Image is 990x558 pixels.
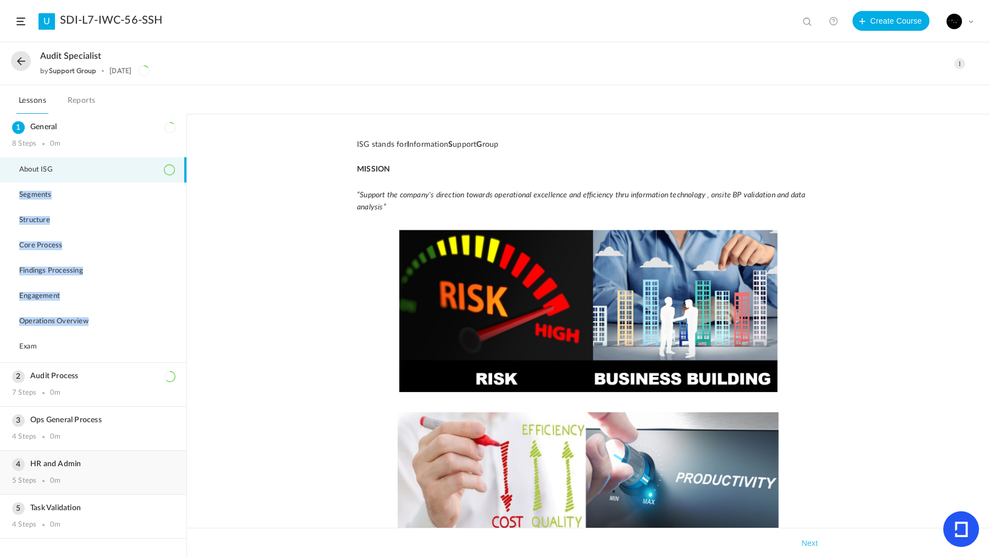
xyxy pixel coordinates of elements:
[60,14,162,27] a: SDI-L7-IWC-56-SSH
[109,67,131,75] div: [DATE]
[38,13,55,30] a: U
[12,460,174,469] h3: HR and Admin
[19,191,65,200] span: Segments
[12,389,36,397] div: 7 Steps
[947,14,962,29] img: background.jpg
[50,477,61,485] div: 0m
[19,292,74,301] span: Engagement
[16,93,48,114] a: Lessons
[19,317,102,326] span: Operations Overview
[49,67,97,75] a: Support Group
[12,504,174,513] h3: Task Validation
[50,389,61,397] div: 0m
[853,11,930,31] button: Create Course
[40,51,101,62] span: Audit Specialist
[50,433,61,441] div: 0m
[357,165,390,173] strong: MISSION
[799,537,820,550] button: Next
[19,342,51,351] span: Exam
[12,433,36,441] div: 4 Steps
[19,165,67,174] span: About ISG
[476,141,482,148] strong: G
[448,141,453,148] strong: S
[12,521,36,529] div: 4 Steps
[12,477,36,485] div: 5 Steps
[12,416,174,425] h3: Ops General Process
[19,241,76,250] span: Core Process
[19,267,97,275] span: Findings Processing
[19,216,64,225] span: Structure
[357,229,820,394] img: 1.png
[12,140,36,148] div: 8 Steps
[50,140,61,148] div: 0m
[357,139,820,151] p: ISG stands for nformation upport roup
[12,123,174,132] h3: General
[357,189,807,212] em: “Support the company's direction towards operational excellence and efficiency thru information t...
[40,67,96,75] div: by
[12,372,174,381] h3: Audit Process
[50,521,61,529] div: 0m
[65,93,98,114] a: Reports
[407,141,409,148] strong: I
